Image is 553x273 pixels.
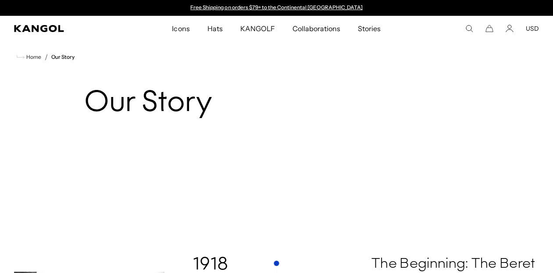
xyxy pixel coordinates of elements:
span: Icons [172,16,189,41]
a: Kangol [14,25,114,32]
button: USD [526,25,539,32]
span: Home [25,54,41,60]
li: / [41,52,48,62]
button: Cart [485,25,493,32]
h1: Our Story [84,87,469,120]
a: Collaborations [284,16,349,41]
div: Announcement [186,4,367,11]
a: Home [17,53,41,61]
h3: The Beginning: The Beret [371,255,539,273]
span: KANGOLF [240,16,275,41]
span: Collaborations [293,16,340,41]
summary: Search here [465,25,473,32]
span: Stories [358,16,381,41]
a: Account [506,25,514,32]
a: KANGOLF [232,16,284,41]
a: Free Shipping on orders $79+ to the Continental [GEOGRAPHIC_DATA] [190,4,363,11]
div: 1 of 2 [186,4,367,11]
a: Hats [199,16,232,41]
a: Our Story [51,54,75,60]
a: Icons [163,16,198,41]
span: Hats [207,16,223,41]
a: Stories [349,16,389,41]
slideshow-component: Announcement bar [186,4,367,11]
